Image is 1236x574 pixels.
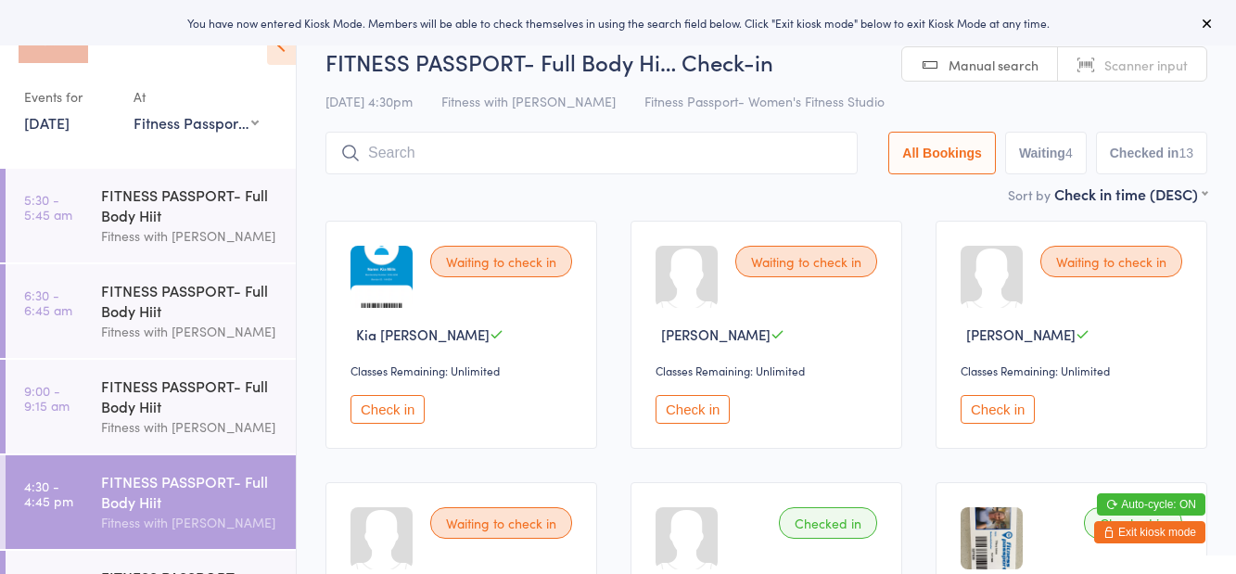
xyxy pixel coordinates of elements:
div: At [134,82,259,112]
h2: FITNESS PASSPORT- Full Body Hi… Check-in [325,46,1207,77]
div: Classes Remaining: Unlimited [961,363,1188,378]
button: Exit kiosk mode [1094,521,1205,543]
div: FITNESS PASSPORT- Full Body Hiit [101,471,280,512]
div: FITNESS PASSPORT- Full Body Hiit [101,185,280,225]
time: 5:30 - 5:45 am [24,192,72,222]
span: Fitness with [PERSON_NAME] [441,92,616,110]
button: Check in [656,395,730,424]
span: Fitness Passport- Women's Fitness Studio [644,92,885,110]
span: Scanner input [1104,56,1188,74]
div: FITNESS PASSPORT- Full Body Hiit [101,280,280,321]
time: 6:30 - 6:45 am [24,287,72,317]
span: [PERSON_NAME] [661,325,771,344]
div: Fitness Passport- Women's Fitness Studio [134,112,259,133]
div: Events for [24,82,115,112]
label: Sort by [1008,185,1051,204]
a: [DATE] [24,112,70,133]
div: Fitness with [PERSON_NAME] [101,321,280,342]
div: You have now entered Kiosk Mode. Members will be able to check themselves in using the search fie... [30,15,1206,31]
button: Check in [350,395,425,424]
div: Fitness with [PERSON_NAME] [101,416,280,438]
button: Auto-cycle: ON [1097,493,1205,516]
span: [DATE] 4:30pm [325,92,413,110]
button: Waiting4 [1005,132,1087,174]
span: Manual search [949,56,1038,74]
img: image1636519314.png [961,507,1023,569]
button: Checked in13 [1096,132,1207,174]
div: Check in time (DESC) [1054,184,1207,204]
a: 5:30 -5:45 amFITNESS PASSPORT- Full Body HiitFitness with [PERSON_NAME] [6,169,296,262]
div: Classes Remaining: Unlimited [656,363,883,378]
input: Search [325,132,858,174]
a: 4:30 -4:45 pmFITNESS PASSPORT- Full Body HiitFitness with [PERSON_NAME] [6,455,296,549]
a: 6:30 -6:45 amFITNESS PASSPORT- Full Body HiitFitness with [PERSON_NAME] [6,264,296,358]
button: Check in [961,395,1035,424]
time: 9:00 - 9:15 am [24,383,70,413]
span: [PERSON_NAME] [966,325,1076,344]
a: 9:00 -9:15 amFITNESS PASSPORT- Full Body HiitFitness with [PERSON_NAME] [6,360,296,453]
div: FITNESS PASSPORT- Full Body Hiit [101,376,280,416]
div: Fitness with [PERSON_NAME] [101,512,280,533]
div: Checked in [1084,507,1182,539]
div: Waiting to check in [430,246,572,277]
button: All Bookings [888,132,996,174]
span: Kia [PERSON_NAME] [356,325,490,344]
img: image1751935612.png [350,246,413,308]
div: Classes Remaining: Unlimited [350,363,578,378]
div: Waiting to check in [1040,246,1182,277]
time: 4:30 - 4:45 pm [24,478,73,508]
div: Checked in [779,507,877,539]
div: Fitness with [PERSON_NAME] [101,225,280,247]
div: Waiting to check in [735,246,877,277]
div: 4 [1065,146,1073,160]
div: Waiting to check in [430,507,572,539]
div: 13 [1179,146,1193,160]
